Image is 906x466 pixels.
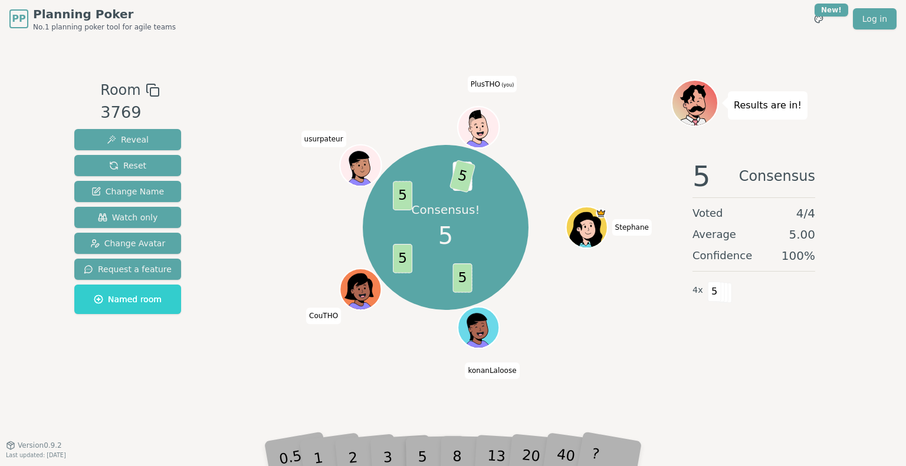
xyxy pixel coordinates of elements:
[94,293,162,305] span: Named room
[90,237,166,249] span: Change Avatar
[739,162,815,190] span: Consensus
[18,441,62,450] span: Version 0.9.2
[449,160,475,193] span: 5
[12,12,25,26] span: PP
[33,6,176,22] span: Planning Poker
[74,129,181,150] button: Reveal
[692,162,711,190] span: 5
[853,8,897,29] a: Log in
[412,201,480,218] p: Consensus!
[692,226,736,243] span: Average
[789,226,815,243] span: 5.00
[393,181,412,211] span: 5
[692,247,752,264] span: Confidence
[708,282,721,302] span: 5
[74,233,181,254] button: Change Avatar
[74,155,181,176] button: Reset
[596,208,606,219] span: Stephane is the host
[393,244,412,273] span: 5
[84,263,172,275] span: Request a feature
[734,97,802,114] p: Results are in!
[74,259,181,280] button: Request a feature
[465,362,519,379] span: Click to change your name
[612,219,652,236] span: Click to change your name
[796,205,815,222] span: 4 / 4
[306,308,341,324] span: Click to change your name
[6,441,62,450] button: Version0.9.2
[100,101,159,125] div: 3769
[692,284,703,297] span: 4 x
[6,452,66,458] span: Last updated: [DATE]
[500,82,514,88] span: (you)
[74,207,181,228] button: Watch only
[91,186,164,197] span: Change Name
[692,205,723,222] span: Voted
[452,263,472,293] span: 5
[808,8,829,29] button: New!
[9,6,176,32] a: PPPlanning PokerNo.1 planning poker tool for agile teams
[98,211,158,223] span: Watch only
[301,130,346,147] span: Click to change your name
[74,181,181,202] button: Change Name
[100,80,140,101] span: Room
[815,4,848,16] div: New!
[782,247,815,264] span: 100 %
[107,134,149,146] span: Reveal
[438,218,453,253] span: 5
[468,76,517,92] span: Click to change your name
[33,22,176,32] span: No.1 planning poker tool for agile teams
[74,285,181,314] button: Named room
[109,160,146,171] span: Reset
[459,108,498,147] button: Click to change your avatar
